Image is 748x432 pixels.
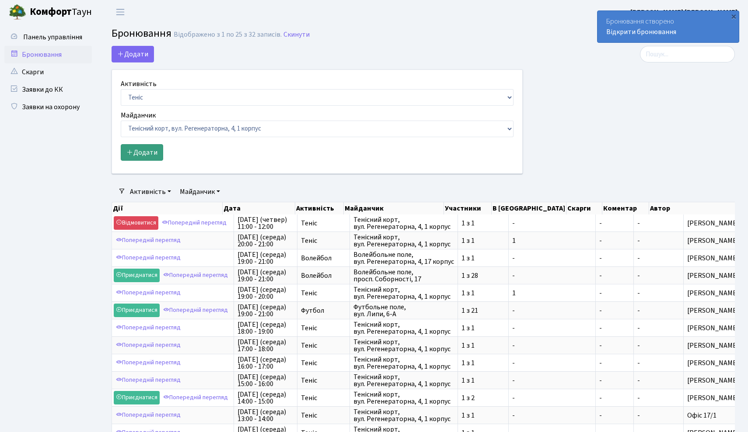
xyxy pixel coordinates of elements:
[512,255,592,262] span: -
[301,394,346,401] span: Теніс
[112,26,171,41] span: Бронювання
[598,11,739,42] div: Бронювання створено
[512,220,592,227] span: -
[112,46,154,62] button: Додати
[461,237,505,244] span: 1 з 1
[114,321,183,335] a: Попередній перегляд
[176,184,224,199] a: Майданчик
[599,377,630,384] span: -
[301,307,346,314] span: Футбол
[599,359,630,366] span: -
[114,304,160,317] a: Приєднатися
[512,272,592,279] span: -
[353,251,454,265] span: Волейбольне поле, вул. Регенераторна, 4, 17 корпус
[492,202,566,214] th: В [GEOGRAPHIC_DATA]
[461,307,505,314] span: 1 з 21
[114,339,183,352] a: Попередній перегляд
[637,271,640,280] span: -
[301,290,346,297] span: Теніс
[30,5,72,19] b: Комфорт
[238,356,294,370] span: [DATE] (середа) 16:00 - 17:00
[301,220,346,227] span: Теніс
[512,237,592,244] span: 1
[238,304,294,318] span: [DATE] (середа) 19:00 - 21:00
[461,325,505,332] span: 1 з 1
[353,339,454,353] span: Тенісний корт, вул. Регенераторна, 4, 1 корпус
[4,98,92,116] a: Заявки на охорону
[114,216,158,230] a: Відмовитися
[599,325,630,332] span: -
[114,269,160,282] a: Приєднатися
[114,286,183,300] a: Попередній перегляд
[353,391,454,405] span: Тенісний корт, вул. Регенераторна, 4, 1 корпус
[353,304,454,318] span: Футбольне поле, вул. Липи, 6-А
[238,286,294,300] span: [DATE] (середа) 19:00 - 20:00
[637,376,640,385] span: -
[353,321,454,335] span: Тенісний корт, вул. Регенераторна, 4, 1 корпус
[238,251,294,265] span: [DATE] (середа) 19:00 - 21:00
[640,46,735,62] input: Пошук...
[174,31,282,39] div: Відображено з 1 по 25 з 32 записів.
[637,341,640,350] span: -
[4,81,92,98] a: Заявки до КК
[599,342,630,349] span: -
[599,290,630,297] span: -
[238,339,294,353] span: [DATE] (середа) 17:00 - 18:00
[599,272,630,279] span: -
[114,373,183,387] a: Попередній перегляд
[461,290,505,297] span: 1 з 1
[637,236,640,245] span: -
[353,356,454,370] span: Тенісний корт, вул. Регенераторна, 4, 1 корпус
[637,306,640,315] span: -
[112,202,223,214] th: Дії
[353,269,454,283] span: Волейбольне поле, просп. Соборності, 17
[602,202,649,214] th: Коментар
[599,394,630,401] span: -
[301,325,346,332] span: Теніс
[301,359,346,366] span: Теніс
[238,373,294,387] span: [DATE] (середа) 15:00 - 16:00
[283,31,310,39] a: Скинути
[637,218,640,228] span: -
[461,412,505,419] span: 1 з 1
[353,286,454,300] span: Тенісний корт, вул. Регенераторна, 4, 1 корпус
[295,202,344,214] th: Активність
[461,377,505,384] span: 1 з 1
[301,342,346,349] span: Теніс
[223,202,295,214] th: Дата
[238,321,294,335] span: [DATE] (середа) 18:00 - 19:00
[353,234,454,248] span: Тенісний корт, вул. Регенераторна, 4, 1 корпус
[606,27,676,37] a: Відкрити бронювання
[114,234,183,247] a: Попередній перегляд
[566,202,602,214] th: Скарги
[114,356,183,370] a: Попередній перегляд
[461,255,505,262] span: 1 з 1
[301,255,346,262] span: Волейбол
[30,5,92,20] span: Таун
[444,202,492,214] th: Участники
[353,216,454,230] span: Тенісний корт, вул. Регенераторна, 4, 1 корпус
[161,304,230,317] a: Попередній перегляд
[9,3,26,21] img: logo.png
[114,251,183,265] a: Попередній перегляд
[512,359,592,366] span: -
[630,7,738,17] a: [PERSON_NAME] [PERSON_NAME]
[637,288,640,298] span: -
[114,408,183,422] a: Попередній перегляд
[238,216,294,230] span: [DATE] (четвер) 11:00 - 12:00
[23,32,82,42] span: Панель управління
[238,234,294,248] span: [DATE] (середа) 20:00 - 21:00
[637,253,640,263] span: -
[160,216,229,230] a: Попередній перегляд
[121,110,156,121] label: Майданчик
[238,391,294,405] span: [DATE] (середа) 14:00 - 15:00
[461,359,505,366] span: 1 з 1
[121,79,157,89] label: Активність
[512,290,592,297] span: 1
[4,28,92,46] a: Панель управління
[353,373,454,387] span: Тенісний корт, вул. Регенераторна, 4, 1 корпус
[512,342,592,349] span: -
[161,269,230,282] a: Попередній перегляд
[512,325,592,332] span: -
